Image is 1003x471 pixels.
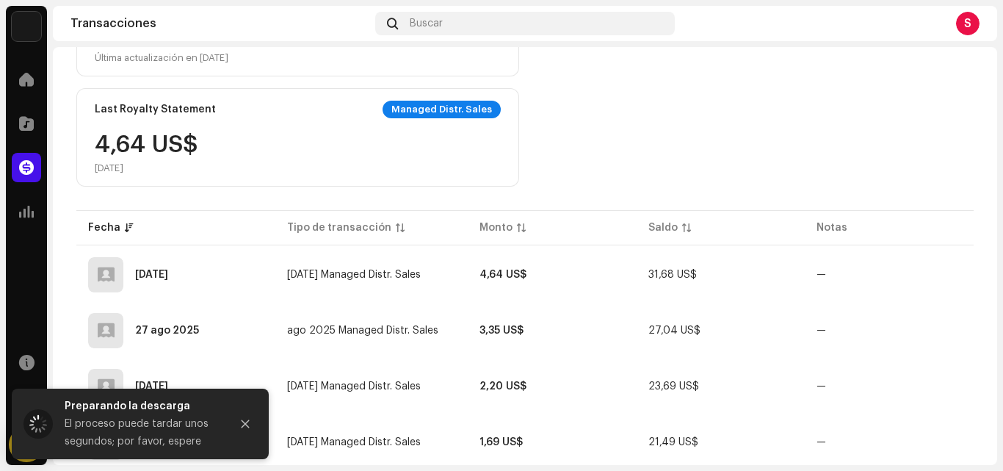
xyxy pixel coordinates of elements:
[816,326,826,336] re-a-table-badge: —
[65,415,219,450] div: El proceso puede tardar unos segundos; por favor, espere
[383,101,501,118] div: Managed Distr. Sales
[648,381,699,392] span: 23,69 US$
[95,162,198,174] div: [DATE]
[12,12,41,41] img: 48257be4-38e1-423f-bf03-81300282f8d9
[479,220,513,235] div: Monto
[65,398,219,415] div: Preparando la descarga
[956,12,980,35] div: S
[648,326,700,336] span: 27,04 US$
[479,326,524,336] strong: 3,35 US$
[95,52,228,64] div: Última actualización en [DATE]
[95,104,216,115] div: Last Royalty Statement
[479,437,523,447] strong: 1,69 US$
[816,381,826,392] re-a-table-badge: —
[648,437,698,447] span: 21,49 US$
[135,381,168,392] div: 28 jul 2025
[287,381,421,392] span: jul 2025 Managed Distr. Sales
[287,326,438,336] span: ago 2025 Managed Distr. Sales
[135,326,199,336] div: 27 ago 2025
[287,220,391,235] div: Tipo de transacción
[816,270,826,280] re-a-table-badge: —
[410,18,443,29] span: Buscar
[648,270,697,280] span: 31,68 US$
[70,18,369,29] div: Transacciones
[9,427,44,462] div: Open Intercom Messenger
[479,270,526,280] strong: 4,64 US$
[135,270,168,280] div: 30 sept 2025
[231,409,260,439] button: Close
[816,437,826,447] re-a-table-badge: —
[287,270,421,280] span: sept 2025 Managed Distr. Sales
[648,220,678,235] div: Saldo
[88,220,120,235] div: Fecha
[479,381,526,392] strong: 2,20 US$
[287,437,421,447] span: jul 2025 Managed Distr. Sales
